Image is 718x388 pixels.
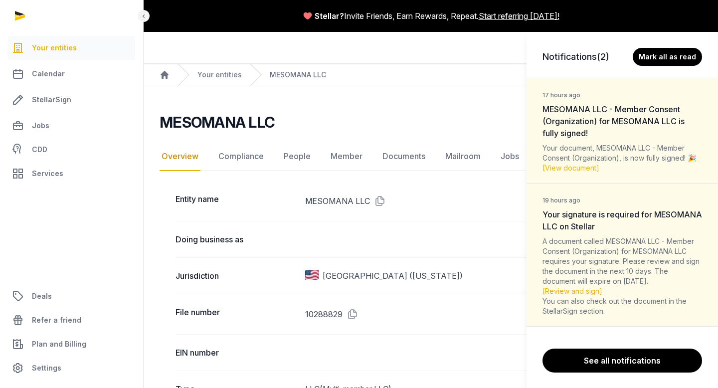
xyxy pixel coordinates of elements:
[542,164,599,172] a: [View document]
[542,209,702,231] span: Your signature is required for MESOMANA LLC on Stellar
[542,104,685,138] span: MESOMANA LLC - Member Consent (Organization) for MESOMANA LLC is fully signed!
[542,91,580,99] small: 17 hours ago
[542,50,609,64] h3: Notifications
[542,196,580,204] small: 19 hours ago
[542,287,602,295] a: [Review and sign]
[633,48,702,66] button: Mark all as read
[597,51,609,62] span: (2)
[542,143,702,173] div: Your document, MESOMANA LLC - Member Consent (Organization), is now fully signed! 🎉
[668,340,718,388] iframe: Chat Widget
[542,236,702,316] div: A document called MESOMANA LLC - Member Consent (Organization) for MESOMANA LLC requires your sig...
[542,349,702,373] a: See all notifications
